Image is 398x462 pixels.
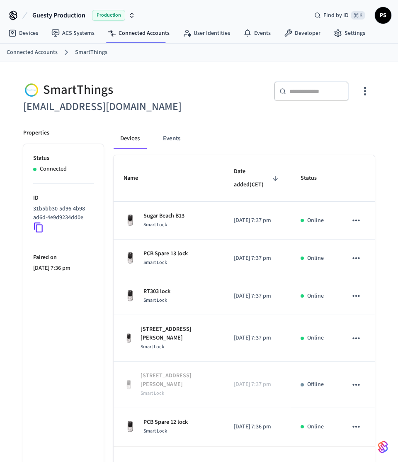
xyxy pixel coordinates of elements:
a: Developer [277,26,327,41]
p: [STREET_ADDRESS][PERSON_NAME] [141,372,214,389]
p: Offline [307,380,324,389]
p: Status [33,154,94,163]
span: Date added(CET) [234,165,280,191]
a: Events [237,26,277,41]
span: PS [376,8,391,23]
p: Online [307,216,324,225]
p: 31b5bb30-5d96-4b98-ad6d-4e9d9234dd0e [33,205,90,222]
p: [DATE] 7:37 pm [234,216,280,225]
a: Devices [2,26,45,41]
p: [DATE] 7:37 pm [234,380,280,389]
p: RT303 lock [143,287,170,296]
button: Events [156,129,187,149]
a: User Identities [176,26,237,41]
p: Connected [40,165,67,174]
p: PCB Spare 12 lock [143,418,188,427]
p: Online [307,423,324,431]
a: ACS Systems [45,26,101,41]
span: Status [301,172,328,185]
span: Smart Lock [143,297,167,304]
button: PS [375,7,391,24]
span: Production [92,10,125,21]
img: Smartthings Logo, Square [23,81,40,98]
p: PCB Spare 13 lock [143,249,188,258]
p: Online [307,292,324,301]
p: [DATE] 7:37 pm [234,334,280,342]
span: Smart Lock [141,343,164,350]
span: Name [124,172,149,185]
button: Devices [114,129,146,149]
p: [DATE] 7:36 pm [234,423,280,431]
p: ID [33,194,94,203]
div: connected account tabs [114,129,375,149]
span: Smart Lock [141,390,164,397]
a: Connected Accounts [7,48,58,57]
a: Connected Accounts [101,26,176,41]
span: Find by ID [323,11,349,20]
a: Settings [327,26,372,41]
p: [STREET_ADDRESS][PERSON_NAME] [141,325,214,342]
img: Yale Assure Touchscreen Wifi Smart Lock, Satin Nickel, Front [124,214,137,227]
a: SmartThings [75,48,107,57]
img: Yale Assure Touchscreen Wifi Smart Lock, Satin Nickel, Front [124,420,137,433]
p: Properties [23,129,49,137]
p: Paired on [33,253,94,262]
p: Sugar Beach B13 [143,212,184,220]
div: SmartThings [23,81,194,98]
span: ⌘ K [351,11,365,20]
h6: [EMAIL_ADDRESS][DOMAIN_NAME] [23,98,194,115]
p: [DATE] 7:37 pm [234,292,280,301]
span: Smart Lock [143,259,167,266]
p: [DATE] 7:36 pm [33,264,94,273]
span: Smart Lock [143,221,167,228]
p: Online [307,254,324,263]
span: Smart Lock [143,428,167,435]
img: Yale Assure Touchscreen Wifi Smart Lock, Satin Nickel, Front [124,333,134,343]
table: sticky table [114,155,375,446]
span: Guesty Production [32,10,85,20]
div: Find by ID⌘ K [308,8,371,23]
img: Yale Assure Touchscreen Wifi Smart Lock, Satin Nickel, Front [124,289,137,303]
img: Yale Assure Touchscreen Wifi Smart Lock, Satin Nickel, Front [124,252,137,265]
p: [DATE] 7:37 pm [234,254,280,263]
img: Yale Assure Touchscreen Wifi Smart Lock, Satin Nickel, Front [124,379,134,390]
img: SeamLogoGradient.69752ec5.svg [378,440,388,454]
p: Online [307,334,324,342]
